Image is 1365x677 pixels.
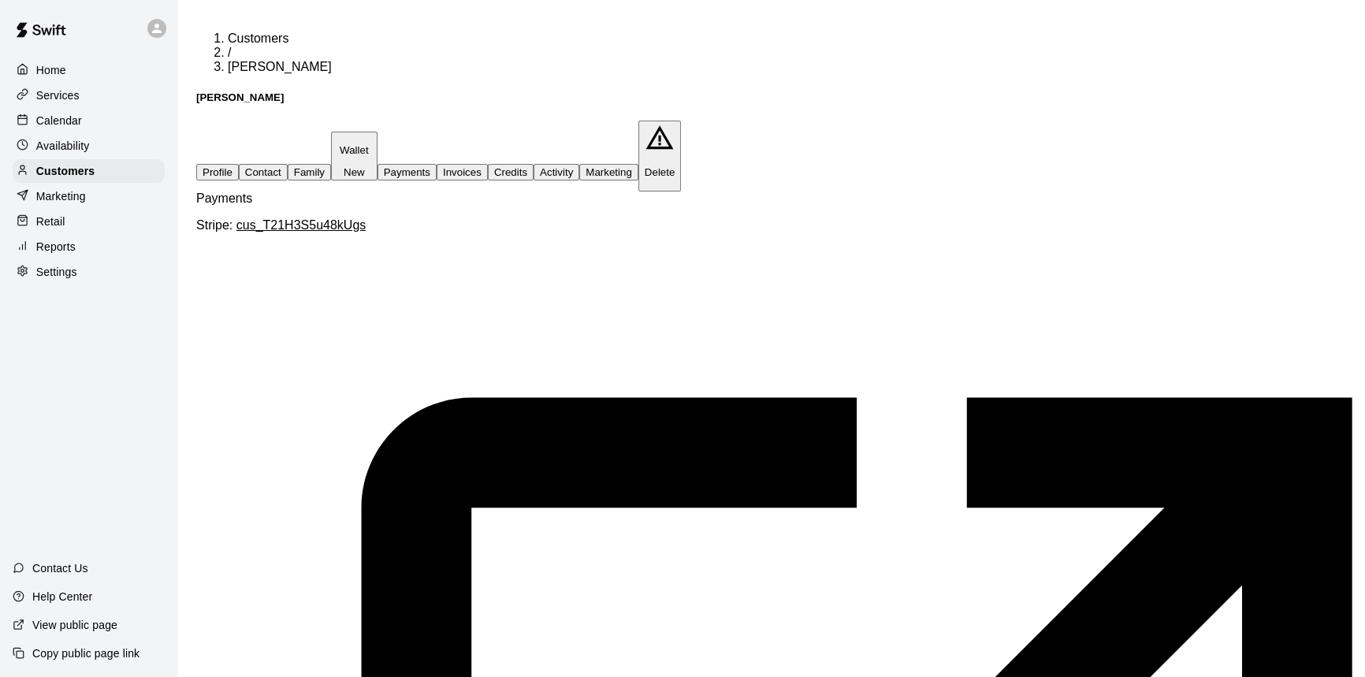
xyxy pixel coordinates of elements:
button: Profile [196,164,239,180]
button: Family [288,164,331,180]
a: Availability [13,134,165,158]
a: Services [13,84,165,107]
p: Availability [36,138,90,154]
a: Marketing [13,184,165,208]
button: Credits [488,164,534,180]
a: Customers [13,159,165,183]
p: Delete [645,166,675,178]
button: Payments [378,164,437,180]
p: Marketing [36,188,86,204]
a: Calendar [13,109,165,132]
span: New [337,166,371,178]
p: Services [36,87,80,103]
p: Retail [36,214,65,229]
p: Reports [36,239,76,255]
a: Home [13,58,165,82]
a: Customers [228,32,288,45]
span: [PERSON_NAME] [228,60,332,73]
button: Contact [239,164,288,180]
p: Customers [36,163,95,179]
button: Marketing [579,164,638,180]
p: Settings [36,264,77,280]
p: Home [36,62,66,78]
p: Calendar [36,113,82,128]
a: Reports [13,235,165,259]
p: Contact Us [32,560,88,576]
p: Wallet [337,144,371,156]
p: View public page [32,617,117,633]
p: Help Center [32,589,92,604]
button: Activity [534,164,579,180]
p: Copy public page link [32,645,139,661]
a: Retail [13,210,165,233]
button: Invoices [437,164,488,180]
span: Payments [196,192,252,205]
a: Settings [13,260,165,284]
